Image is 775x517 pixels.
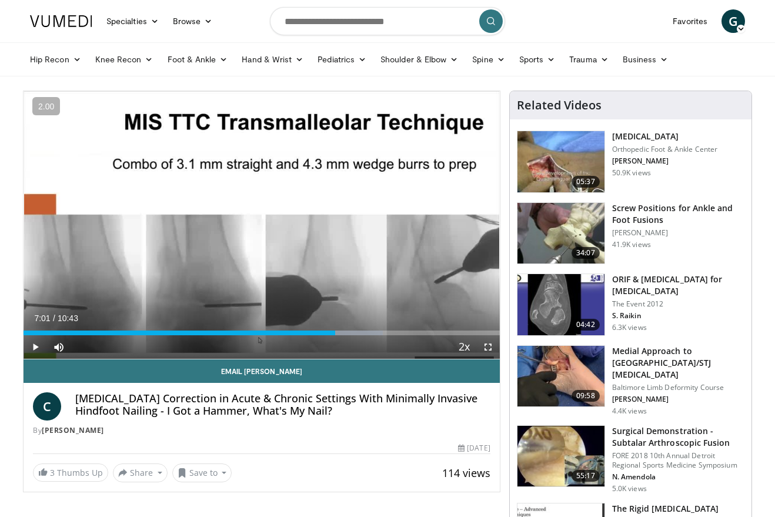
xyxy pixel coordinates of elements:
[517,131,604,192] img: 545635_3.png.150x105_q85_crop-smart_upscale.jpg
[721,9,745,33] a: G
[517,425,744,493] a: 55:17 Surgical Demonstration - Subtalar Arthroscopic Fusion FORE 2018 10th Annual Detroit Regiona...
[612,202,744,226] h3: Screw Positions for Ankle and Foot Fusions
[517,345,744,416] a: 09:58 Medial Approach to [GEOGRAPHIC_DATA]/STJ [MEDICAL_DATA] Baltimore Limb Deformity Course [PE...
[47,335,71,359] button: Mute
[572,176,600,188] span: 05:37
[612,503,744,515] h3: The Rigid [MEDICAL_DATA]
[666,9,714,33] a: Favorites
[517,202,744,265] a: 34:07 Screw Positions for Ankle and Foot Fusions [PERSON_NAME] 41.9K views
[161,48,235,71] a: Foot & Ankle
[517,426,604,487] img: f04bac8f-a1d2-4078-a4f0-9e66789b4112.150x105_q85_crop-smart_upscale.jpg
[612,131,718,142] h3: [MEDICAL_DATA]
[512,48,563,71] a: Sports
[572,247,600,259] span: 34:07
[612,240,651,249] p: 41.9K views
[58,313,78,323] span: 10:43
[612,345,744,381] h3: Medial Approach to [GEOGRAPHIC_DATA]/STJ [MEDICAL_DATA]
[442,466,490,480] span: 114 views
[612,145,718,154] p: Orthopedic Foot & Ankle Center
[24,331,500,335] div: Progress Bar
[166,9,220,33] a: Browse
[616,48,676,71] a: Business
[572,319,600,331] span: 04:42
[572,390,600,402] span: 09:58
[33,392,61,421] a: C
[517,131,744,193] a: 05:37 [MEDICAL_DATA] Orthopedic Foot & Ankle Center [PERSON_NAME] 50.9K views
[33,425,490,436] div: By
[517,203,604,264] img: 67572_0000_3.png.150x105_q85_crop-smart_upscale.jpg
[612,156,718,166] p: [PERSON_NAME]
[612,273,744,297] h3: ORIF & [MEDICAL_DATA] for [MEDICAL_DATA]
[612,395,744,404] p: [PERSON_NAME]
[113,463,168,482] button: Share
[465,48,512,71] a: Spine
[310,48,373,71] a: Pediatrics
[458,443,490,453] div: [DATE]
[50,467,55,478] span: 3
[612,228,744,238] p: [PERSON_NAME]
[53,313,55,323] span: /
[612,383,744,392] p: Baltimore Limb Deformity Course
[612,406,647,416] p: 4.4K views
[612,168,651,178] p: 50.9K views
[33,463,108,482] a: 3 Thumbs Up
[612,451,744,470] p: FORE 2018 10th Annual Detroit Regional Sports Medicine Symposium
[172,463,232,482] button: Save to
[42,425,104,435] a: [PERSON_NAME]
[23,48,88,71] a: Hip Recon
[24,335,47,359] button: Play
[24,91,500,359] video-js: Video Player
[612,484,647,493] p: 5.0K views
[476,335,500,359] button: Fullscreen
[75,392,490,418] h4: [MEDICAL_DATA] Correction in Acute & Chronic Settings With Minimally Invasive Hindfoot Nailing - ...
[612,472,744,482] p: N. Amendola
[612,425,744,449] h3: Surgical Demonstration - Subtalar Arthroscopic Fusion
[612,299,744,309] p: The Event 2012
[88,48,161,71] a: Knee Recon
[270,7,505,35] input: Search topics, interventions
[235,48,310,71] a: Hand & Wrist
[517,98,602,112] h4: Related Videos
[24,359,500,383] a: Email [PERSON_NAME]
[99,9,166,33] a: Specialties
[612,311,744,321] p: S. Raikin
[373,48,465,71] a: Shoulder & Elbow
[34,313,50,323] span: 7:01
[562,48,616,71] a: Trauma
[517,346,604,407] img: b3e585cd-3312-456d-b1b7-4eccbcdb01ed.150x105_q85_crop-smart_upscale.jpg
[30,15,92,27] img: VuMedi Logo
[517,274,604,335] img: E-HI8y-Omg85H4KX4xMDoxOmtxOwKG7D_4.150x105_q85_crop-smart_upscale.jpg
[612,323,647,332] p: 6.3K views
[517,273,744,336] a: 04:42 ORIF & [MEDICAL_DATA] for [MEDICAL_DATA] The Event 2012 S. Raikin 6.3K views
[572,470,600,482] span: 55:17
[453,335,476,359] button: Playback Rate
